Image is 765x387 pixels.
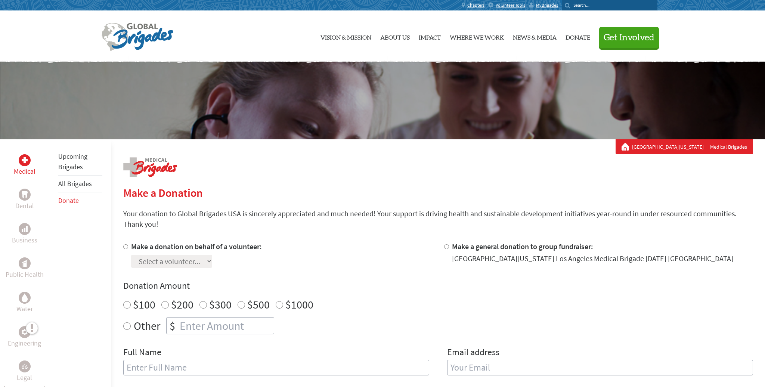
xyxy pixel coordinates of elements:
div: Medical [19,154,31,166]
img: Public Health [22,260,28,267]
img: Business [22,226,28,232]
p: Water [16,304,33,314]
a: About Us [380,17,410,56]
a: BusinessBusiness [12,223,37,245]
input: Search... [573,2,654,8]
input: Enter Amount [178,318,274,334]
label: $100 [133,297,155,312]
img: Global Brigades Logo [102,23,173,51]
img: Medical [22,157,28,163]
label: $1000 [285,297,313,312]
a: News & Media [513,17,557,56]
div: Public Health [19,257,31,269]
a: Vision & Mission [320,17,371,56]
a: Upcoming Brigades [58,152,87,171]
p: Your donation to Global Brigades USA is sincerely appreciated and much needed! Your support is dr... [123,208,753,229]
img: logo-medical.png [123,157,177,177]
h2: Make a Donation [123,186,753,199]
a: Impact [419,17,441,56]
div: [GEOGRAPHIC_DATA][US_STATE] Los Angeles Medical Brigade [DATE] [GEOGRAPHIC_DATA] [452,253,733,264]
img: Engineering [22,329,28,335]
label: $300 [209,297,232,312]
div: Legal Empowerment [19,360,31,372]
div: $ [167,318,178,334]
span: Chapters [467,2,484,8]
a: Public HealthPublic Health [6,257,44,280]
label: Full Name [123,346,161,360]
a: DentalDental [15,189,34,211]
div: Engineering [19,326,31,338]
a: All Brigades [58,179,92,188]
span: MyBrigades [536,2,558,8]
a: EngineeringEngineering [8,326,41,349]
p: Dental [15,201,34,211]
img: Dental [22,191,28,198]
a: Where We Work [450,17,504,56]
li: Donate [58,192,102,209]
p: Public Health [6,269,44,280]
span: Get Involved [604,33,654,42]
li: Upcoming Brigades [58,148,102,176]
label: Make a general donation to group fundraiser: [452,242,593,251]
div: Business [19,223,31,235]
label: Other [134,317,160,334]
a: MedicalMedical [14,154,35,177]
input: Your Email [447,360,753,375]
label: $500 [247,297,270,312]
a: Donate [566,17,590,56]
p: Business [12,235,37,245]
a: [GEOGRAPHIC_DATA][US_STATE] [632,143,707,151]
div: Dental [19,189,31,201]
p: Medical [14,166,35,177]
img: Water [22,293,28,302]
h4: Donation Amount [123,280,753,292]
div: Water [19,292,31,304]
label: Email address [447,346,499,360]
img: Legal Empowerment [22,364,28,369]
a: WaterWater [16,292,33,314]
label: Make a donation on behalf of a volunteer: [131,242,262,251]
div: Medical Brigades [622,143,747,151]
span: Volunteer Tools [496,2,525,8]
input: Enter Full Name [123,360,429,375]
button: Get Involved [599,27,659,48]
p: Engineering [8,338,41,349]
label: $200 [171,297,193,312]
li: All Brigades [58,176,102,192]
a: Donate [58,196,79,205]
